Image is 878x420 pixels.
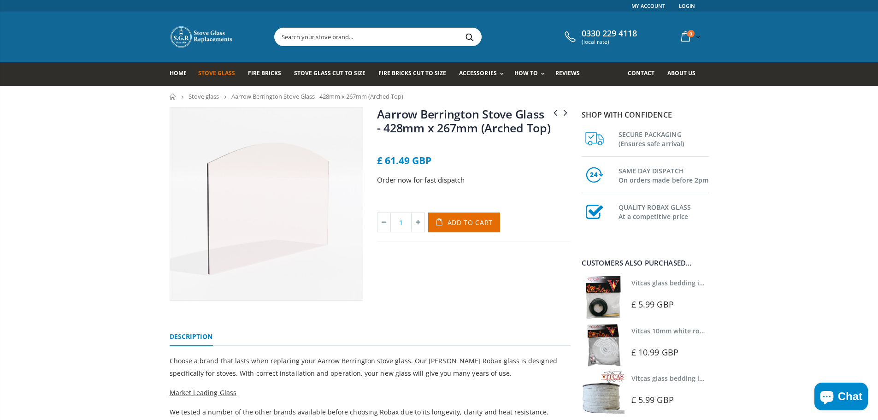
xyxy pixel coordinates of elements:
[628,69,654,77] span: Contact
[582,260,709,266] div: Customers also purchased...
[687,30,695,37] span: 0
[582,276,625,319] img: Vitcas stove glass bedding in tape
[459,69,496,77] span: Accessories
[678,28,702,46] a: 0
[170,388,236,397] span: Market Leading Glass
[170,328,213,346] a: Description
[170,94,177,100] a: Home
[555,62,587,86] a: Reviews
[377,154,431,167] span: £ 61.49 GBP
[189,92,219,101] a: Stove glass
[170,356,557,378] span: Choose a brand that lasts when replacing your Aarrow Berrington stove glass. Our [PERSON_NAME] Ro...
[514,69,538,77] span: How To
[377,106,551,136] a: Aarrow Berrington Stove Glass - 428mm x 267mm (Arched Top)
[294,62,372,86] a: Stove Glass Cut To Size
[460,28,480,46] button: Search
[378,69,446,77] span: Fire Bricks Cut To Size
[631,394,674,405] span: £ 5.99 GBP
[275,28,584,46] input: Search your stove brand...
[459,62,508,86] a: Accessories
[170,25,234,48] img: Stove Glass Replacement
[582,29,637,39] span: 0330 229 4118
[448,218,493,227] span: Add to Cart
[628,62,661,86] a: Contact
[582,109,709,120] p: Shop with confidence
[378,62,453,86] a: Fire Bricks Cut To Size
[555,69,580,77] span: Reviews
[619,201,709,221] h3: QUALITY ROBAX GLASS At a competitive price
[667,69,695,77] span: About us
[812,383,871,413] inbox-online-store-chat: Shopify online store chat
[170,69,187,77] span: Home
[170,62,194,86] a: Home
[294,69,365,77] span: Stove Glass Cut To Size
[631,374,827,383] a: Vitcas glass bedding in tape - 2mm x 15mm x 2 meters (White)
[619,128,709,148] h3: SECURE PACKAGING (Ensures safe arrival)
[562,29,637,45] a: 0330 229 4118 (local rate)
[231,92,403,101] span: Aarrow Berrington Stove Glass - 428mm x 267mm (Arched Top)
[631,347,678,358] span: £ 10.99 GBP
[582,324,625,367] img: Vitcas white rope, glue and gloves kit 10mm
[514,62,549,86] a: How To
[631,326,812,335] a: Vitcas 10mm white rope kit - includes rope seal and glue!
[428,213,501,232] button: Add to Cart
[667,62,702,86] a: About us
[631,299,674,310] span: £ 5.99 GBP
[198,62,242,86] a: Stove Glass
[248,69,281,77] span: Fire Bricks
[377,175,571,185] p: Order now for fast dispatch
[170,107,363,300] img: widearchedtopstoveglass_800x_crop_center.jpg
[582,39,637,45] span: (local rate)
[619,165,709,185] h3: SAME DAY DISPATCH On orders made before 2pm
[248,62,288,86] a: Fire Bricks
[582,371,625,414] img: Vitcas stove glass bedding in tape
[631,278,803,287] a: Vitcas glass bedding in tape - 2mm x 10mm x 2 meters
[198,69,235,77] span: Stove Glass
[170,408,548,416] span: We tested a number of the other brands available before choosing Robax due to its longevity, clar...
